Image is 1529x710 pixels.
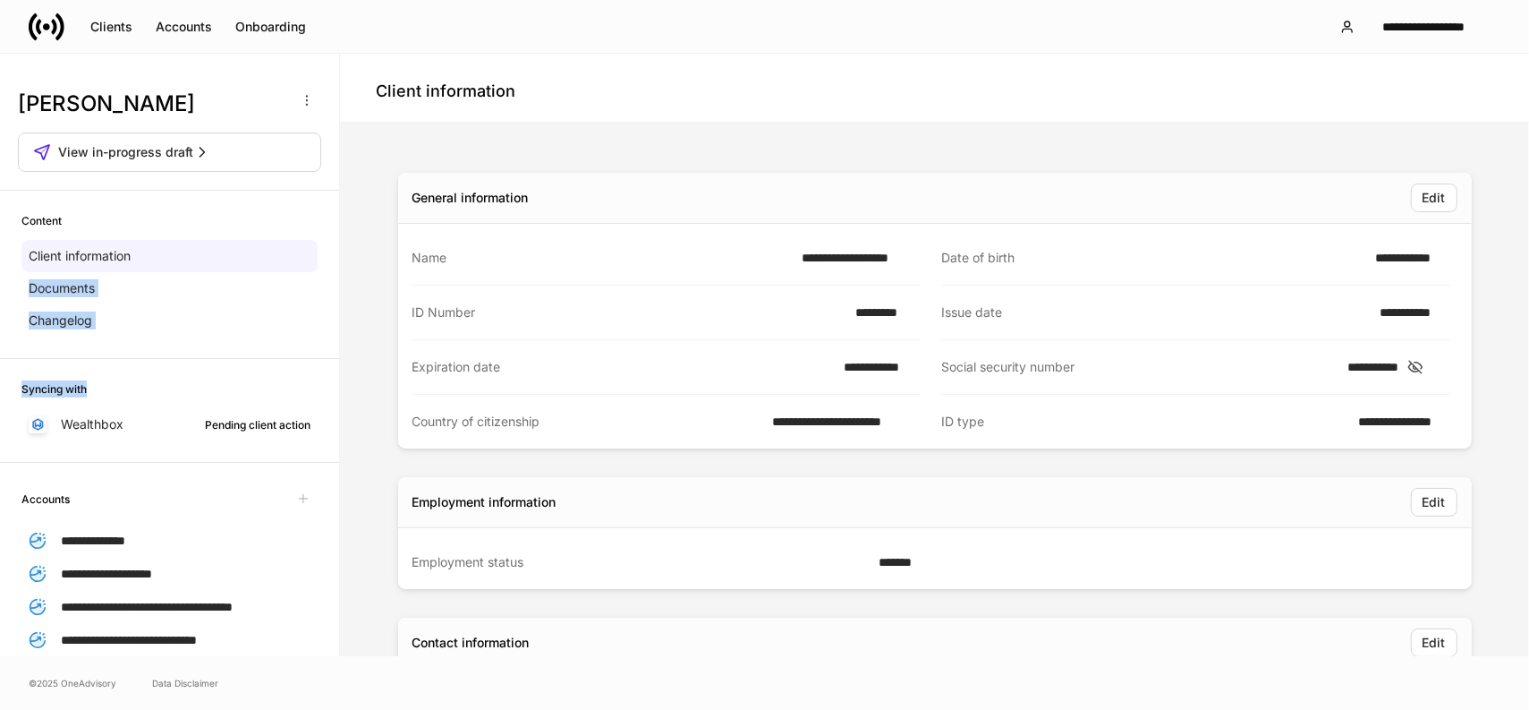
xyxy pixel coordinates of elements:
[942,304,1370,321] div: Issue date
[21,381,87,398] h6: Syncing with
[1423,634,1446,652] div: Edit
[224,13,318,41] button: Onboarding
[942,249,1365,267] div: Date of birth
[61,415,123,433] p: Wealthbox
[18,90,285,118] h3: [PERSON_NAME]
[21,272,318,304] a: Documents
[412,553,868,571] div: Employment status
[412,189,529,207] div: General information
[29,312,92,329] p: Changelog
[1411,629,1457,657] button: Edit
[1411,488,1457,517] button: Edit
[156,18,212,36] div: Accounts
[1423,493,1446,511] div: Edit
[144,13,224,41] button: Accounts
[205,416,310,433] div: Pending client action
[29,247,131,265] p: Client information
[18,133,321,172] button: View in-progress draft
[412,358,833,376] div: Expiration date
[376,81,515,102] h4: Client information
[152,676,218,690] a: Data Disclaimer
[412,304,845,321] div: ID Number
[942,358,1338,376] div: Social security number
[412,493,556,511] div: Employment information
[29,279,95,297] p: Documents
[29,676,116,690] span: © 2025 OneAdvisory
[21,240,318,272] a: Client information
[21,491,70,508] h6: Accounts
[1411,184,1457,212] button: Edit
[21,212,62,229] h6: Content
[942,413,1348,431] div: ID type
[289,484,318,513] span: Unavailable with outstanding requests for information
[90,18,132,36] div: Clients
[79,13,144,41] button: Clients
[1423,189,1446,207] div: Edit
[58,143,193,161] span: View in-progress draft
[21,304,318,337] a: Changelog
[21,408,318,441] a: WealthboxPending client action
[412,634,530,652] div: Contact information
[412,249,792,267] div: Name
[235,18,306,36] div: Onboarding
[412,413,762,431] div: Country of citizenship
